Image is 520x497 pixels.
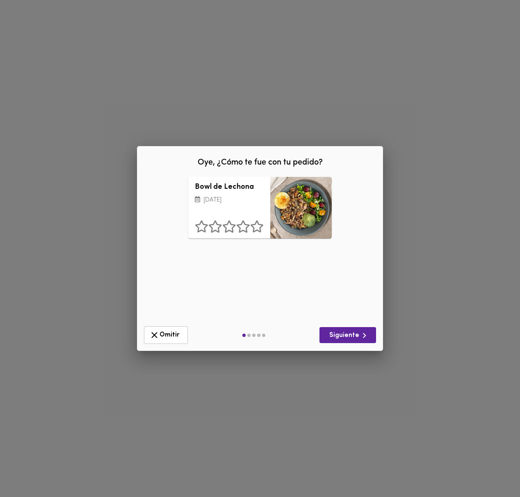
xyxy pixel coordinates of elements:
[144,326,188,344] button: Omitir
[198,158,323,167] span: Oye, ¿Cómo te fue con tu pedido?
[319,327,376,343] button: Siguiente
[270,177,332,238] div: Bowl de Lechona
[195,183,264,192] h3: Bowl de Lechona
[195,196,264,205] p: [DATE]
[326,330,369,341] span: Siguiente
[149,330,182,340] span: Omitir
[472,449,512,489] iframe: Messagebird Livechat Widget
